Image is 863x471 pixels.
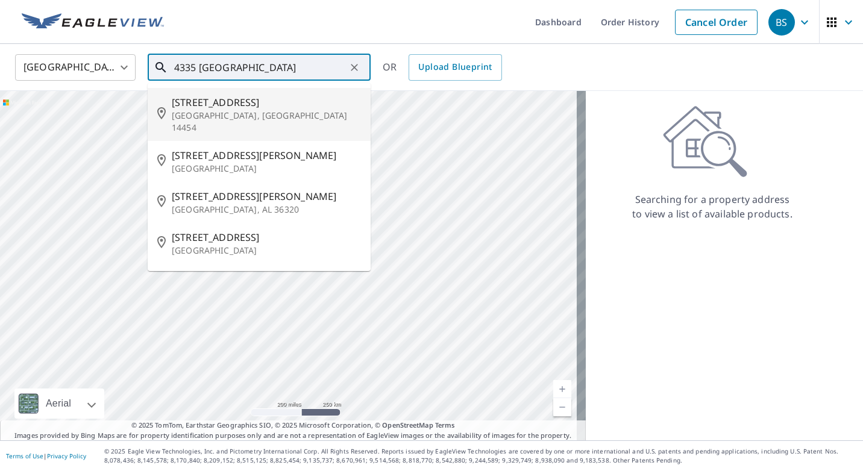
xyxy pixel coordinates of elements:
span: [STREET_ADDRESS][PERSON_NAME] [172,189,361,204]
p: Searching for a property address to view a list of available products. [632,192,793,221]
p: [GEOGRAPHIC_DATA] [172,245,361,257]
input: Search by address or latitude-longitude [174,51,346,84]
span: © 2025 TomTom, Earthstar Geographics SIO, © 2025 Microsoft Corporation, © [131,420,455,431]
span: [STREET_ADDRESS] [172,230,361,245]
span: [STREET_ADDRESS][PERSON_NAME] [172,271,361,285]
button: Clear [346,59,363,76]
span: Upload Blueprint [418,60,492,75]
a: Current Level 5, Zoom Out [553,398,571,416]
div: OR [383,54,502,81]
p: [GEOGRAPHIC_DATA], AL 36320 [172,204,361,216]
a: Upload Blueprint [409,54,501,81]
p: © 2025 Eagle View Technologies, Inc. and Pictometry International Corp. All Rights Reserved. Repo... [104,447,857,465]
a: Cancel Order [675,10,758,35]
span: [STREET_ADDRESS][PERSON_NAME] [172,148,361,163]
div: Aerial [14,388,104,419]
a: Terms [435,420,455,429]
img: EV Logo [22,13,164,31]
div: Aerial [42,388,75,419]
div: [GEOGRAPHIC_DATA] [15,51,136,84]
a: Terms of Use [6,452,43,460]
p: | [6,452,86,460]
a: Privacy Policy [47,452,86,460]
a: Current Level 5, Zoom In [553,380,571,398]
a: OpenStreetMap [382,420,433,429]
p: [GEOGRAPHIC_DATA], [GEOGRAPHIC_DATA] 14454 [172,110,361,134]
div: BS [768,9,795,36]
p: [GEOGRAPHIC_DATA] [172,163,361,175]
span: [STREET_ADDRESS] [172,95,361,110]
